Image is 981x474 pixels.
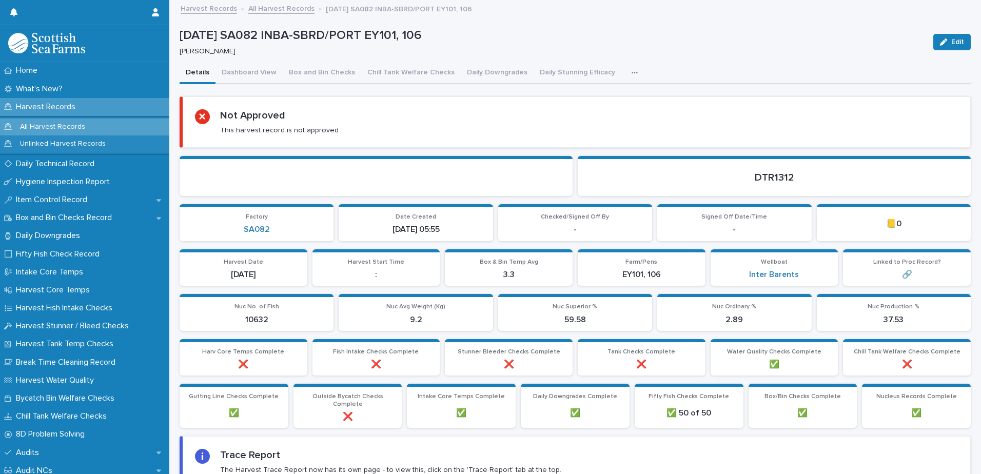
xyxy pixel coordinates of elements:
span: Wellboat [761,259,788,265]
span: Harvest Start Time [348,259,404,265]
p: - [504,225,646,234]
p: Item Control Record [12,195,95,205]
span: Box/Bin Checks Complete [764,393,841,400]
p: [DATE] SA082 INBA-SBRD/PORT EY101, 106 [326,3,472,14]
span: Linked to Proc Record? [873,259,941,265]
p: All Harvest Records [12,123,93,131]
p: 3.3 [451,270,566,280]
span: Checked/Signed Off By [541,214,609,220]
span: Outside Bycatch Checks Complete [312,393,383,407]
span: Harvest Date [224,259,263,265]
button: Edit [933,34,971,50]
a: All Harvest Records [248,2,315,14]
p: DTR1312 [590,171,958,184]
button: Chill Tank Welfare Checks [361,63,461,84]
p: Home [12,66,46,75]
button: Daily Stunning Efficacy [534,63,621,84]
h2: Trace Report [220,449,280,461]
p: ❌ [319,360,434,369]
button: Box and Bin Checks [283,63,361,84]
span: Daily Downgrades Complete [533,393,617,400]
p: ✅ [527,408,623,418]
p: What's New? [12,84,71,94]
button: Dashboard View [215,63,283,84]
span: Farm/Pens [625,259,657,265]
p: [DATE] 05:55 [345,225,486,234]
span: Stunner Bleeder Checks Complete [458,349,560,355]
span: Harv Core Temps Complete [202,349,284,355]
p: ❌ [849,360,965,369]
span: Box & Bin Temp Avg [480,259,538,265]
span: Chill Tank Welfare Checks Complete [854,349,960,355]
span: Nuc Avg Weight (Kg) [386,304,445,310]
p: Fifty Fish Check Record [12,249,108,259]
span: Gutting Line Checks Complete [189,393,279,400]
p: Daily Technical Record [12,159,103,169]
span: Tank Checks Complete [607,349,675,355]
p: Harvest Records [12,102,84,112]
span: Nucleus Records Complete [876,393,957,400]
span: Fish Intake Checks Complete [333,349,419,355]
p: ✅ 50 of 50 [641,408,737,418]
span: Edit [951,38,964,46]
p: Chill Tank Welfare Checks [12,411,115,421]
p: 8D Problem Solving [12,429,93,439]
p: ❌ [584,360,699,369]
button: Daily Downgrades [461,63,534,84]
span: Intake Core Temps Complete [418,393,505,400]
p: Harvest Core Temps [12,285,98,295]
span: Nuc No. of Fish [234,304,279,310]
p: 37.53 [823,315,965,325]
p: 9.2 [345,315,486,325]
p: Break Time Cleaning Record [12,358,124,367]
p: [PERSON_NAME] [180,47,921,56]
p: Unlinked Harvest Records [12,140,114,148]
p: Audits [12,448,47,458]
p: 🔗 [849,270,965,280]
img: mMrefqRFQpe26GRNOUkG [8,33,85,53]
span: Nuc Superior % [553,304,597,310]
p: ❌ [451,360,566,369]
p: ✅ [717,360,832,369]
p: - [663,225,805,234]
span: Water Quality Checks Complete [727,349,821,355]
p: Harvest Water Quality [12,376,102,385]
p: Hygiene Inspection Report [12,177,118,187]
p: [DATE] SA082 INBA-SBRD/PORT EY101, 106 [180,28,925,43]
span: Date Created [396,214,436,220]
a: Harvest Records [181,2,237,14]
p: Harvest Fish Intake Checks [12,303,121,313]
span: Fifty Fish Checks Complete [649,393,729,400]
p: ✅ [868,408,965,418]
p: ✅ [413,408,509,418]
p: EY101, 106 [584,270,699,280]
span: Factory [246,214,268,220]
p: Intake Core Temps [12,267,91,277]
button: Details [180,63,215,84]
p: ✅ [186,408,282,418]
p: 📒0 [823,219,965,229]
p: 59.58 [504,315,646,325]
p: Box and Bin Checks Record [12,213,120,223]
p: Harvest Stunner / Bleed Checks [12,321,137,331]
p: ✅ [755,408,851,418]
h2: Not Approved [220,109,285,122]
p: Harvest Tank Temp Checks [12,339,122,349]
p: : [319,270,434,280]
span: Nuc Production % [868,304,919,310]
span: Signed Off Date/Time [701,214,767,220]
p: ❌ [300,412,396,422]
p: ❌ [186,360,301,369]
span: Nuc Ordinary % [712,304,756,310]
a: SA082 [244,225,270,234]
a: Inter Barents [749,270,799,280]
p: Daily Downgrades [12,231,88,241]
p: Bycatch Bin Welfare Checks [12,393,123,403]
p: [DATE] [186,270,301,280]
p: This harvest record is not approved [220,126,339,135]
p: 10632 [186,315,327,325]
p: 2.89 [663,315,805,325]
